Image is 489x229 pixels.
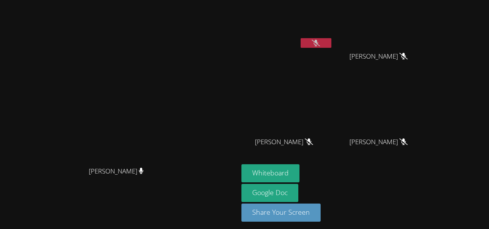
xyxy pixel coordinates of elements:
[349,51,407,62] span: [PERSON_NAME]
[241,164,299,182] button: Whiteboard
[89,166,144,177] span: [PERSON_NAME]
[255,136,313,148] span: [PERSON_NAME]
[349,136,407,148] span: [PERSON_NAME]
[241,184,298,202] a: Google Doc
[241,204,321,222] button: Share Your Screen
